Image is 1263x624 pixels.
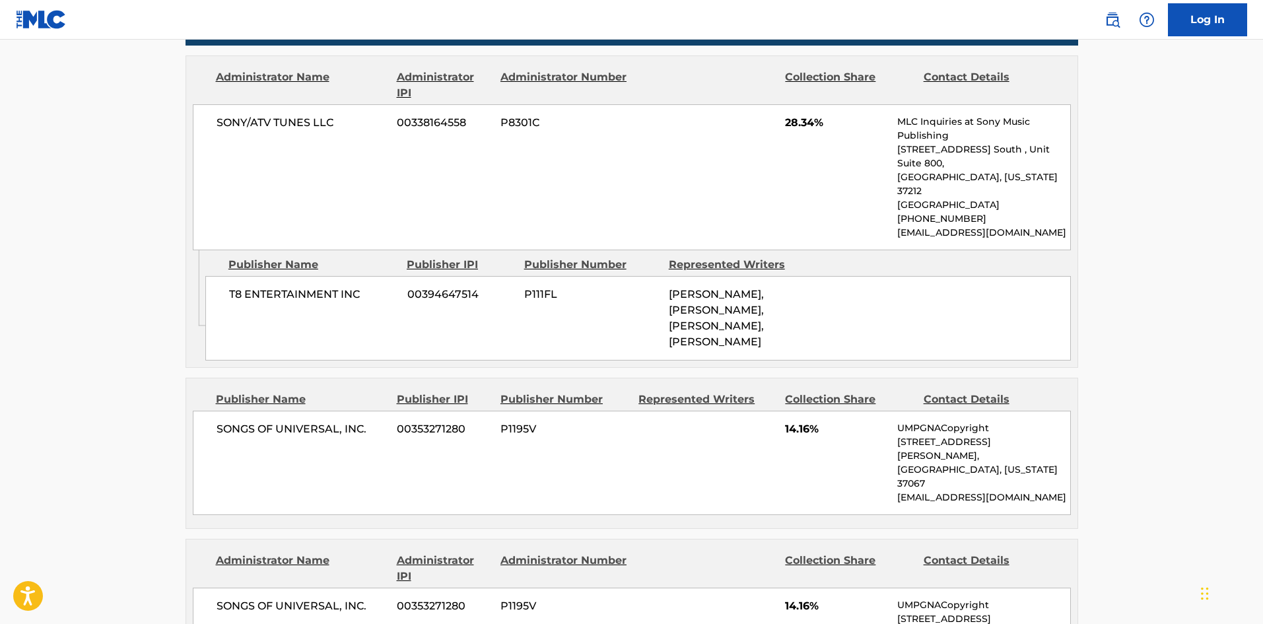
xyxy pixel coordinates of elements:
[217,115,388,131] span: SONY/ATV TUNES LLC
[500,392,629,407] div: Publisher Number
[500,421,629,437] span: P1195V
[1105,12,1120,28] img: search
[897,435,1070,463] p: [STREET_ADDRESS][PERSON_NAME],
[1139,12,1155,28] img: help
[397,421,491,437] span: 00353271280
[229,287,397,302] span: T8 ENTERTAINMENT INC
[407,287,514,302] span: 00394647514
[1197,561,1263,624] iframe: Chat Widget
[897,226,1070,240] p: [EMAIL_ADDRESS][DOMAIN_NAME]
[524,257,659,273] div: Publisher Number
[897,598,1070,612] p: UMPGNACopyright
[638,392,775,407] div: Represented Writers
[397,69,491,101] div: Administrator IPI
[407,257,514,273] div: Publisher IPI
[785,598,887,614] span: 14.16%
[397,598,491,614] span: 00353271280
[228,257,397,273] div: Publisher Name
[785,69,913,101] div: Collection Share
[897,115,1070,143] p: MLC Inquiries at Sony Music Publishing
[397,115,491,131] span: 00338164558
[897,463,1070,491] p: [GEOGRAPHIC_DATA], [US_STATE] 37067
[897,491,1070,504] p: [EMAIL_ADDRESS][DOMAIN_NAME]
[500,69,629,101] div: Administrator Number
[669,288,764,348] span: [PERSON_NAME], [PERSON_NAME], [PERSON_NAME], [PERSON_NAME]
[669,257,803,273] div: Represented Writers
[785,115,887,131] span: 28.34%
[924,69,1052,101] div: Contact Details
[500,553,629,584] div: Administrator Number
[785,392,913,407] div: Collection Share
[897,198,1070,212] p: [GEOGRAPHIC_DATA]
[216,392,387,407] div: Publisher Name
[1201,574,1209,613] div: Drag
[897,143,1070,170] p: [STREET_ADDRESS] South , Unit Suite 800,
[924,553,1052,584] div: Contact Details
[897,212,1070,226] p: [PHONE_NUMBER]
[216,69,387,101] div: Administrator Name
[897,170,1070,198] p: [GEOGRAPHIC_DATA], [US_STATE] 37212
[897,421,1070,435] p: UMPGNACopyright
[785,421,887,437] span: 14.16%
[217,598,388,614] span: SONGS OF UNIVERSAL, INC.
[524,287,659,302] span: P111FL
[924,392,1052,407] div: Contact Details
[500,598,629,614] span: P1195V
[785,553,913,584] div: Collection Share
[217,421,388,437] span: SONGS OF UNIVERSAL, INC.
[16,10,67,29] img: MLC Logo
[1168,3,1247,36] a: Log In
[1099,7,1126,33] a: Public Search
[500,115,629,131] span: P8301C
[397,553,491,584] div: Administrator IPI
[1134,7,1160,33] div: Help
[216,553,387,584] div: Administrator Name
[397,392,491,407] div: Publisher IPI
